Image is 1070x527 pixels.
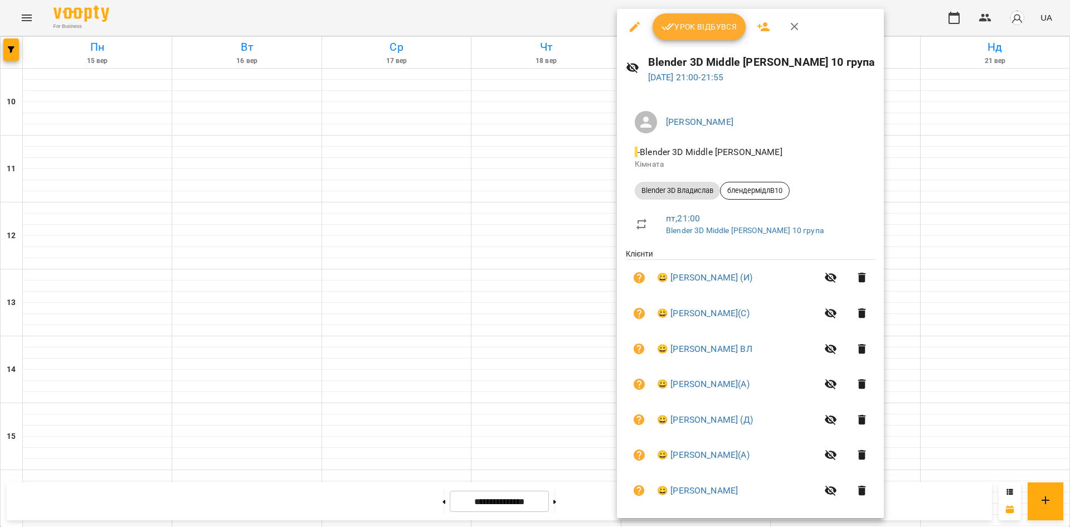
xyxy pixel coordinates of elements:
[657,378,750,391] a: 😀 [PERSON_NAME](А)
[657,271,752,284] a: 😀 [PERSON_NAME] (И)
[662,20,737,33] span: Урок відбувся
[626,477,653,504] button: Візит ще не сплачено. Додати оплату?
[657,307,750,320] a: 😀 [PERSON_NAME](С)
[648,72,724,83] a: [DATE] 21:00-21:55
[626,300,653,327] button: Візит ще не сплачено. Додати оплату?
[657,413,753,427] a: 😀 [PERSON_NAME] (Д)
[626,371,653,398] button: Візит ще не сплачено. Додати оплату?
[666,213,700,224] a: пт , 21:00
[653,13,746,40] button: Урок відбувся
[635,159,866,170] p: Кімната
[635,147,785,157] span: - Blender 3D Middle [PERSON_NAME]
[626,407,653,433] button: Візит ще не сплачено. Додати оплату?
[626,336,653,362] button: Візит ще не сплачено. Додати оплату?
[657,448,750,462] a: 😀 [PERSON_NAME](А)
[648,54,876,71] h6: Blender 3D Middle [PERSON_NAME] 10 група
[721,186,789,196] span: блендермідлВ10
[657,342,752,356] a: 😀 [PERSON_NAME] ВЛ
[635,186,720,196] span: Blender 3D Владислав
[666,117,733,127] a: [PERSON_NAME]
[626,264,653,291] button: Візит ще не сплачено. Додати оплату?
[626,442,653,468] button: Візит ще не сплачено. Додати оплату?
[666,226,824,235] a: Blender 3D Middle [PERSON_NAME] 10 група
[657,484,738,497] a: 😀 [PERSON_NAME]
[720,182,790,200] div: блендермідлВ10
